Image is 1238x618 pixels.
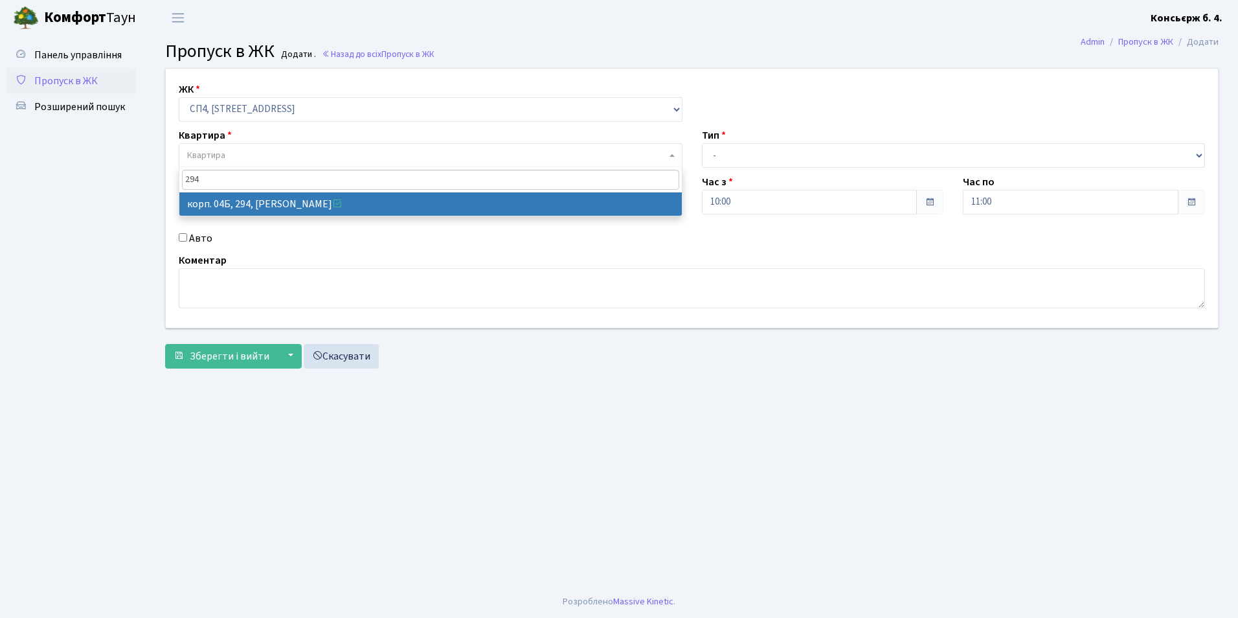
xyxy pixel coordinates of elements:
b: Консьєрж б. 4. [1151,11,1222,25]
label: Авто [189,231,212,246]
a: Massive Kinetic [613,595,673,608]
label: Квартира [179,128,232,143]
li: Додати [1173,35,1219,49]
label: Час з [702,174,733,190]
span: Квартира [187,149,225,162]
span: Пропуск в ЖК [165,38,275,64]
label: Коментар [179,253,227,268]
span: Розширений пошук [34,100,125,114]
a: Назад до всіхПропуск в ЖК [322,48,434,60]
a: Панель управління [6,42,136,68]
b: Комфорт [44,7,106,28]
button: Переключити навігацію [162,7,194,29]
span: Таун [44,7,136,29]
a: Консьєрж б. 4. [1151,10,1222,26]
a: Розширений пошук [6,94,136,120]
button: Зберегти і вийти [165,344,278,369]
small: Додати . [278,49,316,60]
a: Admin [1081,35,1105,49]
label: ЖК [179,82,200,97]
a: Пропуск в ЖК [1118,35,1173,49]
span: Зберегти і вийти [190,349,269,363]
img: logo.png [13,5,39,31]
a: Скасувати [304,344,379,369]
span: Панель управління [34,48,122,62]
a: Пропуск в ЖК [6,68,136,94]
div: Розроблено . [563,595,675,609]
li: корп. 04Б, 294, [PERSON_NAME] [179,192,682,216]
label: Час по [963,174,995,190]
span: Пропуск в ЖК [381,48,434,60]
span: Пропуск в ЖК [34,74,98,88]
label: Тип [702,128,726,143]
nav: breadcrumb [1061,29,1238,56]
